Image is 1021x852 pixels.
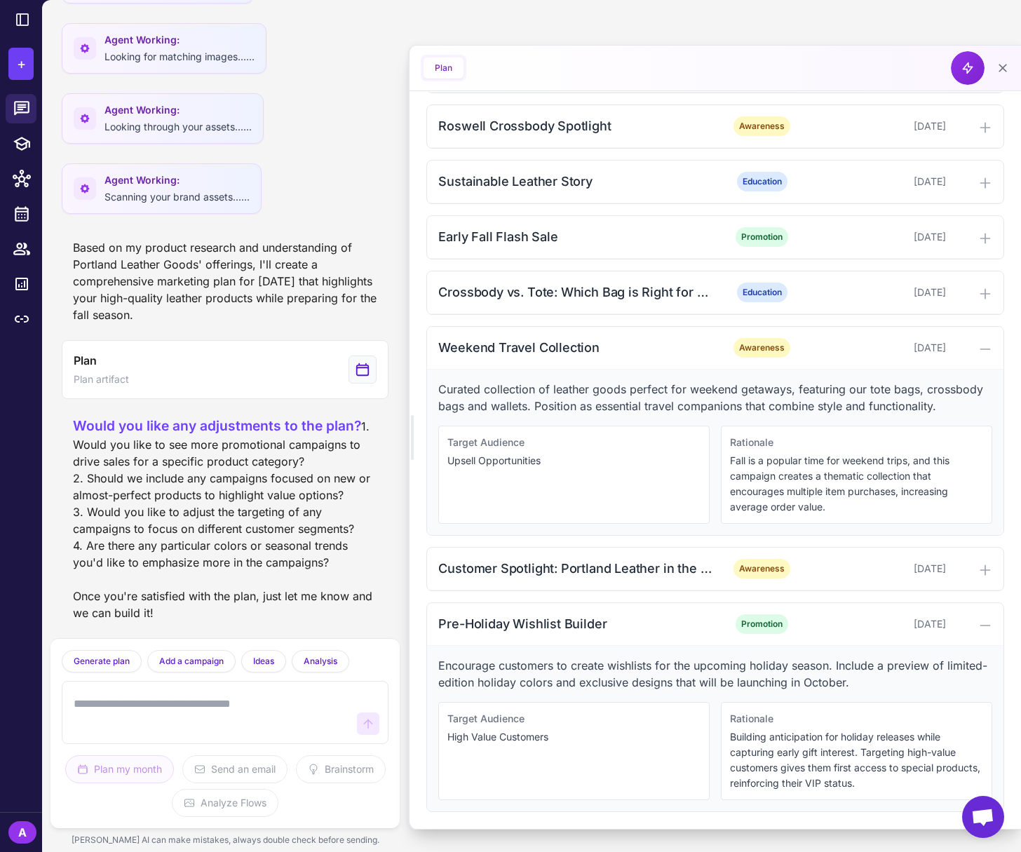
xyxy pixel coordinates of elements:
[730,435,983,450] div: Rationale
[65,755,174,783] button: Plan my month
[73,416,377,621] div: 1. Would you like to see more promotional campaigns to drive sales for a specific product categor...
[811,174,945,189] div: [DATE]
[733,116,790,136] span: Awareness
[438,227,712,246] div: Early Fall Flash Sale
[447,729,701,745] p: High Value Customers
[172,789,278,817] button: Analyze Flows
[296,755,386,783] button: Brainstorm
[811,285,945,300] div: [DATE]
[962,796,1004,838] a: Open chat
[50,828,400,852] div: [PERSON_NAME] AI can make mistakes, always double check before sending.
[736,227,788,247] span: Promotion
[74,655,130,668] span: Generate plan
[733,559,790,579] span: Awareness
[424,58,464,79] button: Plan
[730,729,983,791] p: Building anticipation for holiday releases while capturing early gift interest. Targeting high-va...
[438,657,992,691] p: Encourage customers to create wishlists for the upcoming holiday season. Include a preview of lim...
[447,453,701,468] p: Upsell Opportunities
[438,338,712,357] div: Weekend Travel Collection
[737,172,787,191] span: Education
[811,119,945,134] div: [DATE]
[447,711,701,726] div: Target Audience
[62,234,388,329] div: Based on my product research and understanding of Portland Leather Goods' offerings, I'll create ...
[241,650,286,672] button: Ideas
[8,821,36,844] div: A
[438,283,712,302] div: Crossbody vs. Tote: Which Bag is Right for You?
[811,340,945,356] div: [DATE]
[438,116,712,135] div: Roswell Crossbody Spotlight
[73,417,361,434] span: Would you like any adjustments to the plan?
[811,229,945,245] div: [DATE]
[8,48,34,80] button: +
[74,372,129,387] span: Plan artifact
[253,655,274,668] span: Ideas
[438,381,992,414] p: Curated collection of leather goods perfect for weekend getaways, featuring our tote bags, crossb...
[147,650,236,672] button: Add a campaign
[733,338,790,358] span: Awareness
[104,32,255,48] span: Agent Working:
[811,561,945,576] div: [DATE]
[104,191,250,203] span: Scanning your brand assets......
[730,711,983,726] div: Rationale
[62,340,388,399] button: View generated Plan
[811,616,945,632] div: [DATE]
[438,614,712,633] div: Pre-Holiday Wishlist Builder
[737,283,787,302] span: Education
[730,453,983,515] p: Fall is a popular time for weekend trips, and this campaign creates a thematic collection that en...
[438,172,712,191] div: Sustainable Leather Story
[62,650,142,672] button: Generate plan
[182,755,288,783] button: Send an email
[74,352,96,369] span: Plan
[104,173,250,188] span: Agent Working:
[736,614,788,634] span: Promotion
[292,650,349,672] button: Analysis
[438,559,712,578] div: Customer Spotlight: Portland Leather in the Wild
[447,435,701,450] div: Target Audience
[304,655,337,668] span: Analysis
[104,121,252,133] span: Looking through your assets......
[104,50,255,62] span: Looking for matching images......
[159,655,224,668] span: Add a campaign
[17,53,26,74] span: +
[104,102,252,118] span: Agent Working:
